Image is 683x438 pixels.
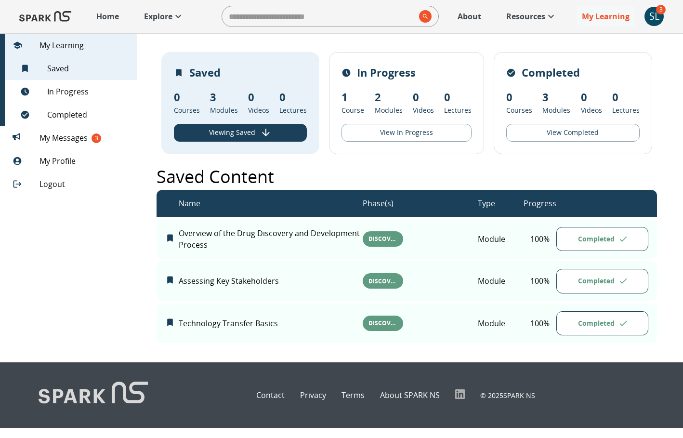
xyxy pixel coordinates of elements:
a: About SPARK NS [380,389,440,401]
p: Saved Content [157,164,274,190]
p: 0 [174,89,200,105]
p: 0 [581,89,602,105]
button: account of current user [644,7,664,26]
p: Modules [542,105,570,115]
img: LinkedIn [455,389,465,399]
a: My Learning [577,6,635,27]
button: Completed [556,227,648,252]
p: Type [478,198,495,209]
p: Assessing Key Stakeholders [179,275,363,287]
p: Module [478,275,524,287]
span: Discover [363,277,403,285]
p: Overview of the Drug Discovery and Development Process [179,227,363,251]
p: Saved [189,65,221,80]
p: Courses [174,105,200,115]
a: Resources [501,6,562,27]
p: Module [478,318,524,329]
p: 2 [375,89,403,105]
span: Logout [39,178,129,190]
span: In Progress [47,86,129,97]
svg: Remove from My Learning [165,275,175,285]
p: 100 % [524,318,556,329]
div: SL [644,7,664,26]
p: 100 % [524,233,556,245]
p: 0 [612,89,640,105]
a: About [453,6,486,27]
div: My Messages 3 [5,126,137,149]
p: 0 [248,89,269,105]
span: My Messages [39,132,129,144]
p: 1 [341,89,364,105]
span: Saved [47,63,129,74]
p: Home [96,11,119,22]
a: Terms [341,389,365,401]
button: Completed [556,311,648,336]
a: Home [92,6,124,27]
a: Explore [139,6,189,27]
p: 0 [506,89,532,105]
p: Videos [248,105,269,115]
p: Explore [144,11,172,22]
div: My Profile [5,149,137,173]
p: Lectures [612,105,640,115]
button: View Saved [174,124,307,142]
p: Modules [375,105,403,115]
p: © 2025 SPARK NS [480,390,535,400]
a: Contact [256,389,285,401]
span: 3 [656,5,666,14]
p: 3 [542,89,570,105]
p: Completed [522,65,580,80]
img: Logo of SPARK at Stanford [19,5,71,28]
button: search [415,6,432,27]
img: Logo of SPARK at Stanford [39,382,148,409]
span: My Profile [39,155,129,167]
p: 0 [444,89,472,105]
a: Privacy [300,389,326,401]
p: Module [478,233,524,245]
p: Courses [506,105,532,115]
p: Resources [506,11,545,22]
p: Progress [524,198,556,209]
p: 3 [210,89,238,105]
p: 0 [279,89,307,105]
span: Completed [47,109,129,120]
span: 3 [92,133,101,143]
p: Lectures [279,105,307,115]
svg: Remove from My Learning [165,318,175,327]
p: Videos [413,105,434,115]
p: About [458,11,481,22]
div: Logout [5,173,137,196]
p: In Progress [357,65,416,80]
p: Name [179,198,200,209]
p: Course [341,105,364,115]
p: Technology Transfer Basics [179,318,363,329]
button: View In Progress [341,124,472,142]
span: Discover [363,319,403,327]
p: Videos [581,105,602,115]
p: Phase(s) [363,198,394,209]
button: Completed [556,269,648,293]
p: 100 % [524,275,556,287]
p: 0 [413,89,434,105]
p: Lectures [444,105,472,115]
p: My Learning [582,11,630,22]
span: My Learning [39,40,129,51]
svg: Remove from My Learning [165,233,175,243]
button: View Completed [506,124,640,142]
span: Discover [363,235,403,243]
p: Modules [210,105,238,115]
